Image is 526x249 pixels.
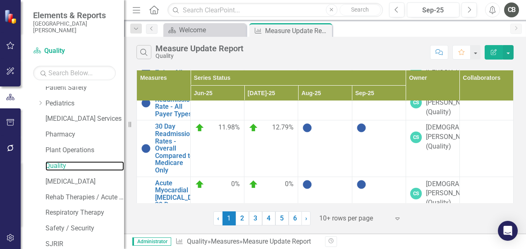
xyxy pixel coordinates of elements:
div: » » [175,237,319,247]
a: Acute Myocardial [MEDICAL_DATA] 30 Day Readmission Rates - All Payers and Medicare Only [155,180,206,238]
a: Respiratory Therapy [45,208,124,218]
div: Sep-25 [410,5,457,15]
span: Elements & Reports [33,10,116,20]
img: No Information [302,180,312,189]
img: No Information [356,123,366,133]
a: Pharmacy [45,130,124,139]
span: Administrator [132,237,171,246]
a: 4 [262,211,275,225]
td: Double-Click to Edit [459,86,513,120]
div: [DEMOGRAPHIC_DATA][PERSON_NAME] (Quality) [426,89,494,117]
td: Double-Click to Edit [406,120,459,177]
td: Double-Click to Edit Right Click for Context Menu [137,177,191,240]
span: Search [351,6,369,13]
a: 5 [275,211,289,225]
div: CS [410,97,422,108]
span: › [305,214,307,222]
a: 6 [289,211,302,225]
input: Search ClearPoint... [167,3,383,17]
a: Quality [33,46,116,56]
button: CB [504,2,519,17]
img: No Information [356,180,366,189]
a: Patient Safety [45,83,124,93]
div: [DEMOGRAPHIC_DATA][PERSON_NAME] (Quality) [426,123,494,151]
a: 3 [249,211,262,225]
img: No Information [141,98,151,108]
span: 12.79% [272,123,294,133]
div: Quality [155,53,244,59]
div: Measure Update Report [243,237,311,245]
button: Sep-25 [407,2,459,17]
a: 2 [236,211,249,225]
a: Rehab Therapies / Acute Wound Care [45,193,124,202]
a: Quality [45,161,124,171]
img: On Target [195,180,205,189]
a: Welcome [165,25,244,35]
button: Search [340,4,381,16]
a: [MEDICAL_DATA] Services [45,114,124,124]
small: [GEOGRAPHIC_DATA][PERSON_NAME] [33,20,116,34]
a: Safety / Security [45,224,124,233]
div: [DEMOGRAPHIC_DATA][PERSON_NAME] (Quality) [426,180,494,208]
span: ‹ [217,214,219,222]
span: 0% [285,180,294,189]
div: Measure Update Report [265,26,330,36]
div: Measure Update Report [155,44,244,53]
td: Double-Click to Edit Right Click for Context Menu [137,120,191,177]
div: CS [410,188,422,199]
a: Quality [187,237,208,245]
td: Double-Click to Edit [459,120,513,177]
td: Double-Click to Edit [459,177,513,240]
img: On Target [249,123,258,133]
a: Pediatrics [45,99,124,108]
a: 30 Day Readmission Rates - Overall Compared to Medicare Only [155,123,194,174]
img: On Target [195,123,205,133]
td: Double-Click to Edit [406,177,459,240]
a: 30 Day Readmission Rate - All Payer Types [155,89,194,117]
a: SJRIR [45,239,124,249]
a: [MEDICAL_DATA] [45,177,124,187]
span: 1 [222,211,236,225]
div: Welcome [179,25,244,35]
a: Plant Operations [45,146,124,155]
div: CS [410,132,422,143]
div: Open Intercom Messenger [498,221,518,241]
td: Double-Click to Edit Right Click for Context Menu [137,86,191,120]
img: No Information [302,123,312,133]
img: On Target [249,180,258,189]
span: 11.98% [218,123,240,133]
img: ClearPoint Strategy [4,9,19,24]
td: Double-Click to Edit [406,86,459,120]
img: No Information [141,144,151,153]
input: Search Below... [33,66,116,80]
a: Measures [211,237,239,245]
span: 0% [231,180,240,189]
